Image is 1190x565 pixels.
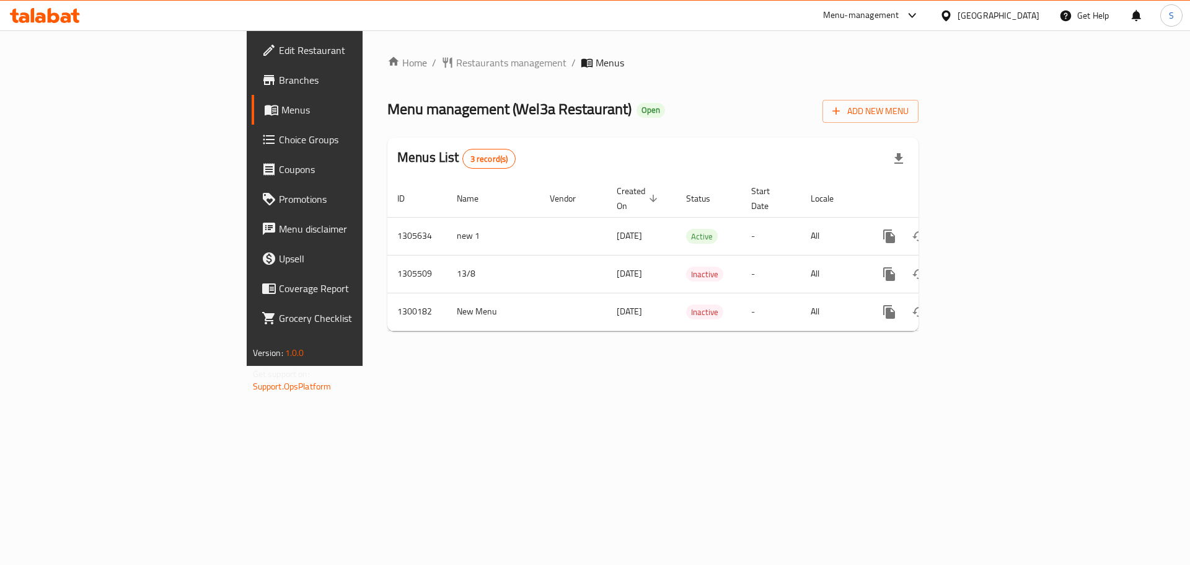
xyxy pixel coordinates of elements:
td: - [741,293,801,331]
a: Promotions [252,184,446,214]
td: All [801,255,865,293]
button: Change Status [904,297,934,327]
span: Upsell [279,251,436,266]
a: Edit Restaurant [252,35,446,65]
span: [DATE] [617,265,642,282]
span: Grocery Checklist [279,311,436,326]
span: Menu management ( Wel3a Restaurant ) [387,95,632,123]
button: more [875,297,904,327]
span: Created On [617,184,661,213]
span: Menus [596,55,624,70]
span: Vendor [550,191,592,206]
span: Status [686,191,726,206]
span: Menu disclaimer [279,221,436,236]
span: Locale [811,191,850,206]
button: Change Status [904,221,934,251]
a: Menus [252,95,446,125]
a: Support.OpsPlatform [253,378,332,394]
td: All [801,217,865,255]
td: - [741,217,801,255]
span: Coverage Report [279,281,436,296]
span: [DATE] [617,303,642,319]
a: Coverage Report [252,274,446,303]
span: Edit Restaurant [279,43,436,58]
th: Actions [865,180,1003,218]
h2: Menus List [397,148,516,169]
span: Inactive [686,305,723,319]
span: Promotions [279,192,436,207]
div: Open [637,103,665,118]
div: Inactive [686,305,723,319]
span: Restaurants management [456,55,566,70]
td: All [801,293,865,331]
span: [DATE] [617,228,642,244]
span: S [1169,9,1174,22]
span: Start Date [751,184,786,213]
button: Add New Menu [822,100,919,123]
span: Inactive [686,267,723,282]
a: Upsell [252,244,446,274]
nav: breadcrumb [387,55,919,70]
span: Version: [253,345,283,361]
li: / [571,55,576,70]
a: Restaurants management [441,55,566,70]
span: Name [457,191,495,206]
span: Branches [279,73,436,87]
td: new 1 [447,217,540,255]
div: Menu-management [823,8,899,23]
span: Active [686,229,718,244]
span: Choice Groups [279,132,436,147]
span: 3 record(s) [463,153,516,165]
td: New Menu [447,293,540,331]
td: 13/8 [447,255,540,293]
a: Menu disclaimer [252,214,446,244]
span: Menus [281,102,436,117]
button: more [875,259,904,289]
span: 1.0.0 [285,345,304,361]
button: more [875,221,904,251]
span: Get support on: [253,366,310,382]
span: Add New Menu [832,104,909,119]
button: Change Status [904,259,934,289]
a: Choice Groups [252,125,446,154]
a: Grocery Checklist [252,303,446,333]
div: [GEOGRAPHIC_DATA] [958,9,1039,22]
td: - [741,255,801,293]
div: Total records count [462,149,516,169]
span: Coupons [279,162,436,177]
a: Branches [252,65,446,95]
table: enhanced table [387,180,1003,331]
span: ID [397,191,421,206]
div: Export file [884,144,914,174]
span: Open [637,105,665,115]
a: Coupons [252,154,446,184]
